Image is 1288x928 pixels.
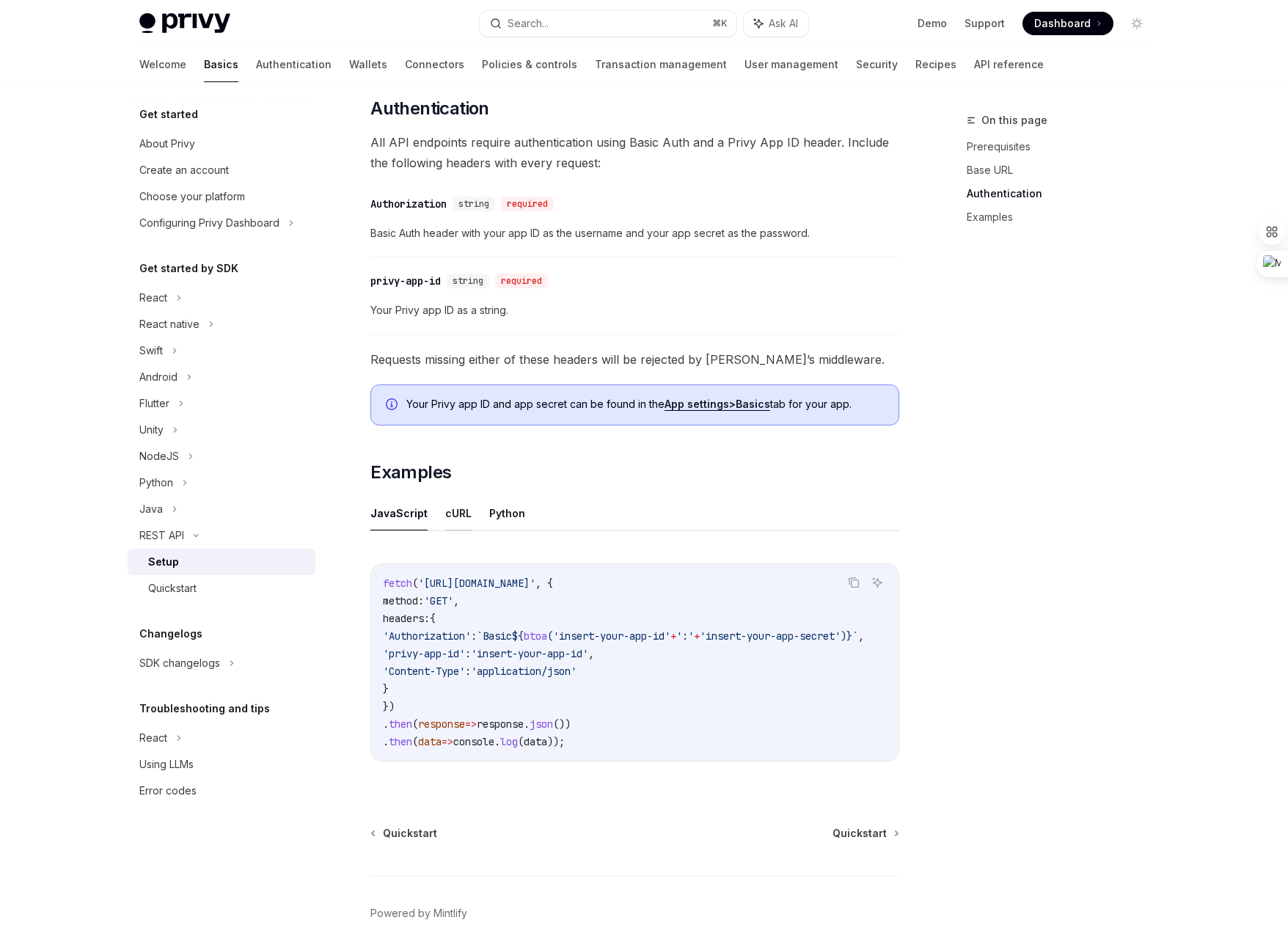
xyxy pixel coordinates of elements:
[712,18,728,29] span: ⌘ K
[128,751,315,778] a: Using LLMs
[148,553,179,571] div: Setup
[389,735,412,748] span: then
[501,197,554,211] div: required
[856,47,898,82] a: Security
[974,47,1044,82] a: API reference
[383,665,465,678] span: 'Content-Type'
[833,826,898,841] a: Quickstart
[128,157,315,183] a: Create an account
[418,577,535,590] span: '[URL][DOMAIN_NAME]'
[383,647,465,660] span: 'privy-app-id'
[480,10,736,37] button: Search...⌘K
[547,735,565,748] span: ));
[981,112,1047,129] span: On this page
[370,197,447,211] div: Authorization
[453,735,494,748] span: console
[453,275,483,287] span: string
[736,398,770,410] strong: Basics
[349,47,387,82] a: Wallets
[588,647,594,660] span: ,
[458,198,489,210] span: string
[465,665,471,678] span: :
[139,395,169,412] div: Flutter
[139,289,167,307] div: React
[139,260,238,277] h5: Get started by SDK
[769,16,798,31] span: Ask AI
[383,629,471,643] span: 'Authorization'
[465,717,477,731] span: =>
[139,161,229,179] div: Create an account
[518,735,524,748] span: (
[858,629,864,643] span: ,
[406,397,884,412] span: Your Privy app ID and app secret can be found in the tab for your app.
[965,16,1005,31] a: Support
[465,647,471,660] span: :
[424,594,453,607] span: 'GET'
[744,47,838,82] a: User management
[967,158,1160,182] a: Base URL
[405,47,464,82] a: Connectors
[383,717,389,731] span: .
[1034,16,1091,31] span: Dashboard
[852,629,858,643] span: `
[524,717,530,731] span: .
[471,665,577,678] span: 'application/json'
[1125,12,1149,35] button: Toggle dark mode
[383,735,389,748] span: .
[418,717,465,731] span: response
[412,717,418,731] span: (
[553,629,670,643] span: 'insert-your-app-id'
[383,612,430,625] span: headers:
[139,135,195,153] div: About Privy
[370,302,899,319] span: Your Privy app ID as a string.
[389,717,412,731] span: then
[524,629,547,643] span: btoa
[370,461,451,484] span: Examples
[967,135,1160,158] a: Prerequisites
[370,349,899,370] span: Requests missing either of these headers will be rejected by [PERSON_NAME]’s middleware.
[128,183,315,210] a: Choose your platform
[846,629,852,643] span: }
[868,573,887,592] button: Ask AI
[967,182,1160,205] a: Authentication
[370,496,428,530] button: JavaScript
[508,15,549,32] div: Search...
[412,577,418,590] span: (
[139,13,230,34] img: light logo
[482,47,577,82] a: Policies & controls
[844,573,863,592] button: Copy the contents from the code block
[370,132,899,173] span: All API endpoints require authentication using Basic Auth and a Privy App ID header. Include the ...
[139,447,179,465] div: NodeJS
[841,629,846,643] span: )
[530,717,553,731] span: json
[370,906,467,921] a: Powered by Mintlify
[670,629,676,643] span: +
[471,647,588,660] span: 'insert-your-app-id'
[553,717,571,731] span: ())
[665,398,770,411] a: App settings>Basics
[676,629,694,643] span: ':'
[139,214,279,232] div: Configuring Privy Dashboard
[547,629,553,643] span: (
[139,527,184,544] div: REST API
[445,496,472,530] button: cURL
[524,735,547,748] span: data
[595,47,727,82] a: Transaction management
[139,47,186,82] a: Welcome
[370,224,899,242] span: Basic Auth header with your app ID as the username and your app secret as the password.
[139,500,163,518] div: Java
[512,629,524,643] span: ${
[383,826,437,841] span: Quickstart
[128,549,315,575] a: Setup
[383,682,389,695] span: }
[148,580,197,597] div: Quickstart
[128,131,315,157] a: About Privy
[418,735,442,748] span: data
[744,10,808,37] button: Ask AI
[967,205,1160,229] a: Examples
[1022,12,1113,35] a: Dashboard
[700,629,841,643] span: 'insert-your-app-secret'
[918,16,947,31] a: Demo
[372,826,437,841] a: Quickstart
[139,368,178,386] div: Android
